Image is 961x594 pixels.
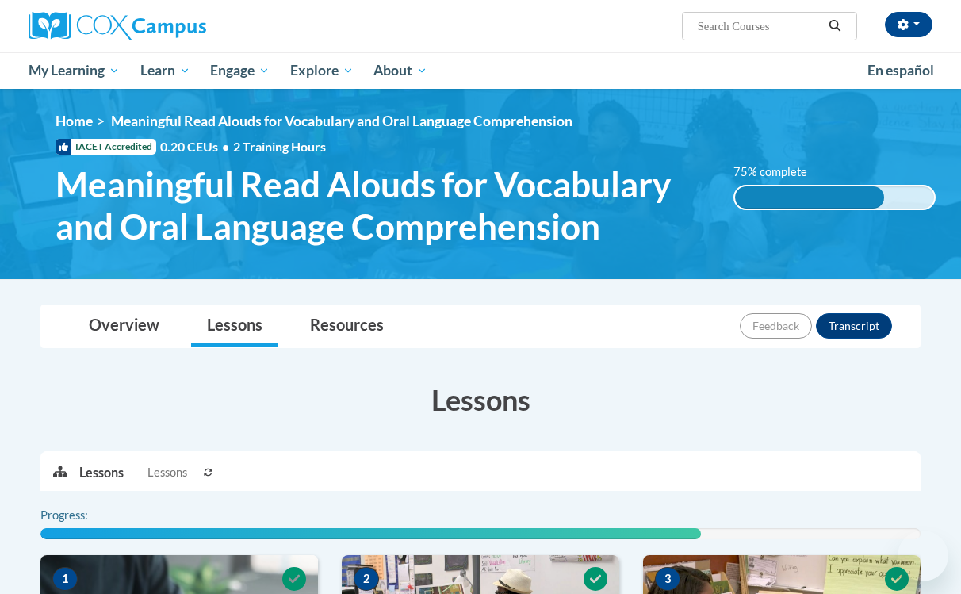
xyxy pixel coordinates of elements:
[222,139,229,154] span: •
[364,52,438,89] a: About
[696,17,823,36] input: Search Courses
[56,139,156,155] span: IACET Accredited
[29,12,206,40] img: Cox Campus
[29,61,120,80] span: My Learning
[857,54,944,87] a: En español
[56,113,93,129] a: Home
[79,464,124,481] p: Lessons
[200,52,280,89] a: Engage
[29,12,314,40] a: Cox Campus
[140,61,190,80] span: Learn
[885,12,932,37] button: Account Settings
[111,113,572,129] span: Meaningful Read Alouds for Vocabulary and Oral Language Comprehension
[147,464,187,481] span: Lessons
[56,163,710,247] span: Meaningful Read Alouds for Vocabulary and Oral Language Comprehension
[816,313,892,339] button: Transcript
[823,17,847,36] button: Search
[17,52,944,89] div: Main menu
[740,313,812,339] button: Feedback
[130,52,201,89] a: Learn
[191,305,278,347] a: Lessons
[290,61,354,80] span: Explore
[294,305,400,347] a: Resources
[52,567,78,591] span: 1
[354,567,379,591] span: 2
[233,139,326,154] span: 2 Training Hours
[40,380,921,420] h3: Lessons
[733,163,825,181] label: 75% complete
[655,567,680,591] span: 3
[373,61,427,80] span: About
[18,52,130,89] a: My Learning
[210,61,270,80] span: Engage
[280,52,364,89] a: Explore
[160,138,233,155] span: 0.20 CEUs
[40,507,132,524] label: Progress:
[867,62,934,79] span: En español
[735,186,884,209] div: 75% complete
[898,531,948,581] iframe: Button to launch messaging window
[73,305,175,347] a: Overview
